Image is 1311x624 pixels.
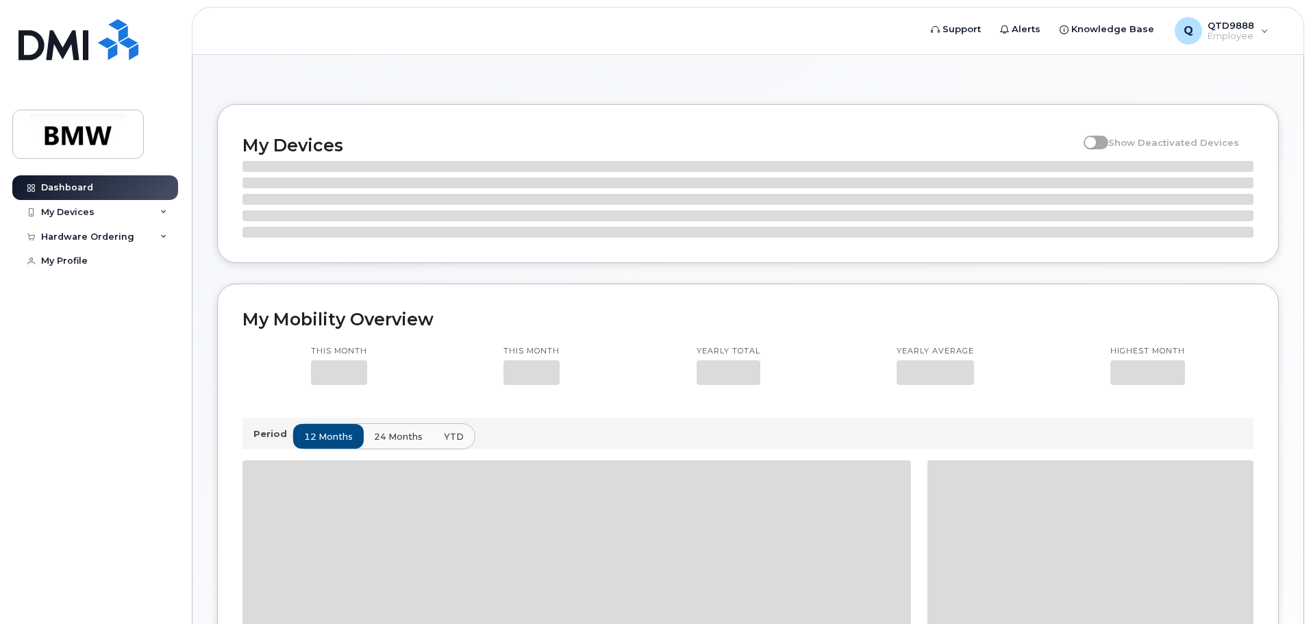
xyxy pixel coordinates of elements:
p: This month [311,346,367,357]
p: Highest month [1110,346,1185,357]
p: Period [253,427,292,440]
h2: My Mobility Overview [242,309,1253,329]
p: Yearly average [897,346,974,357]
span: Show Deactivated Devices [1108,137,1239,148]
p: This month [503,346,560,357]
span: 24 months [374,430,423,443]
span: YTD [444,430,464,443]
p: Yearly total [697,346,760,357]
h2: My Devices [242,135,1077,155]
input: Show Deactivated Devices [1084,129,1095,140]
